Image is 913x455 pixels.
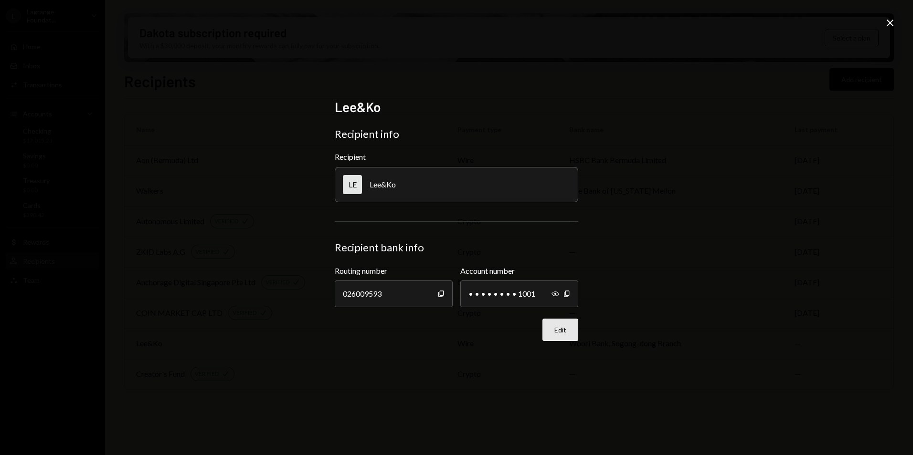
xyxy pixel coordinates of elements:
div: 026009593 [335,280,453,307]
button: Edit [542,319,578,341]
label: Routing number [335,265,453,277]
h2: Lee&Ko [335,98,578,116]
div: Recipient bank info [335,241,578,254]
label: Account number [460,265,578,277]
div: LE [343,175,362,194]
div: Recipient info [335,127,578,141]
div: Recipient [335,152,578,161]
div: Lee&Ko [370,180,396,189]
div: • • • • • • • • 1001 [460,280,578,307]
